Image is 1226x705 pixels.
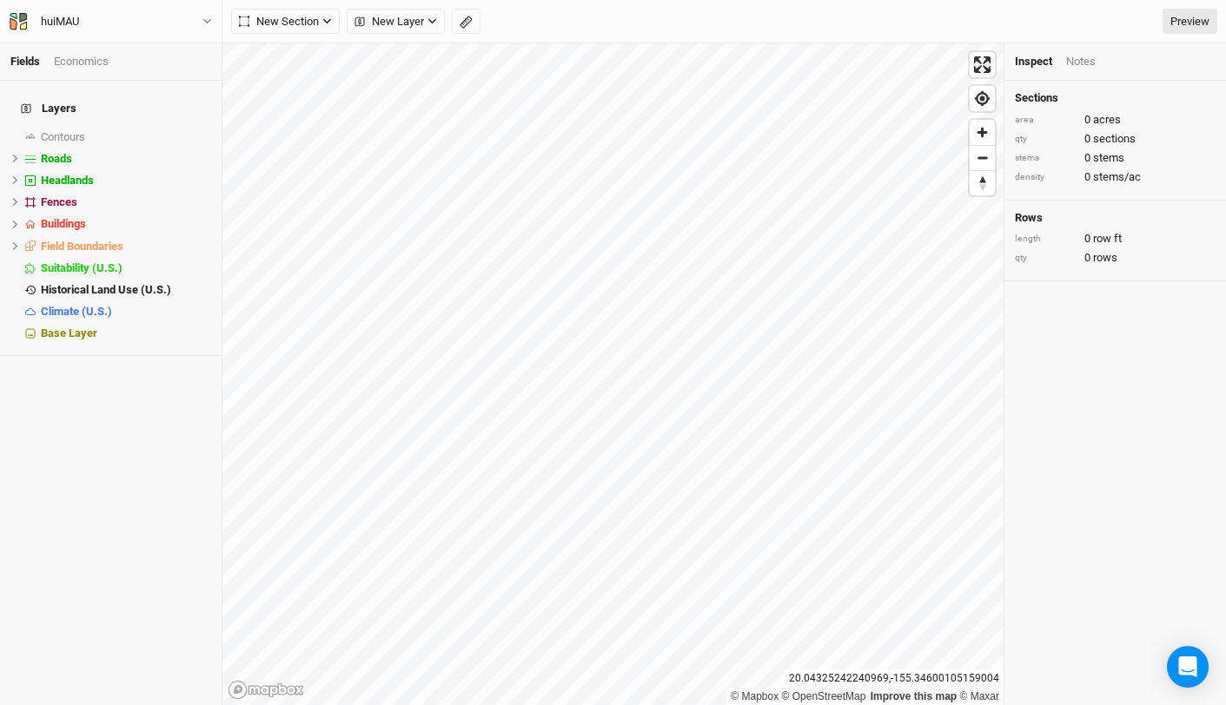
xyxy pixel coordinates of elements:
[41,217,211,231] div: Buildings
[1093,131,1136,147] span: sections
[239,13,319,30] span: New Section
[1015,112,1216,128] div: 0
[41,240,123,253] span: Field Boundaries
[1015,169,1216,185] div: 0
[41,152,211,166] div: Roads
[41,305,211,319] div: Climate (U.S.)
[41,283,211,297] div: Historical Land Use (U.S.)
[41,152,72,165] span: Roads
[1015,114,1076,127] div: area
[970,170,995,195] button: Reset bearing to north
[1167,646,1209,688] div: Open Intercom Messenger
[41,326,97,339] span: Base Layer
[41,283,171,296] span: Historical Land Use (U.S.)
[1093,150,1124,166] span: stems
[1015,133,1076,146] div: qty
[41,13,79,30] div: huiMAU
[1163,9,1217,35] a: Preview
[9,12,213,31] button: huiMAU
[959,690,999,702] a: Maxar
[1015,152,1076,165] div: stems
[41,240,211,254] div: Field Boundaries
[970,145,995,170] button: Zoom out
[1066,54,1096,69] div: Notes
[1015,150,1216,166] div: 0
[785,669,1004,688] div: 20.04325242240969 , -155.34600105159004
[41,261,123,274] span: Suitability (U.S.)
[54,54,109,69] div: Economics
[1015,54,1052,69] div: Inspect
[782,690,866,702] a: OpenStreetMap
[1015,231,1216,247] div: 0
[41,305,112,318] span: Climate (U.S.)
[41,174,211,188] div: Headlands
[1015,171,1076,184] div: density
[41,261,211,275] div: Suitability (U.S.)
[41,130,211,144] div: Contours
[41,174,94,187] span: Headlands
[970,146,995,170] span: Zoom out
[228,680,304,700] a: Mapbox logo
[41,326,211,340] div: Base Layer
[1015,211,1216,225] h4: Rows
[10,55,40,68] a: Fields
[10,91,211,126] h4: Layers
[970,120,995,145] button: Zoom in
[1015,233,1076,246] div: length
[970,86,995,111] button: Find my location
[1015,252,1076,265] div: qty
[731,690,779,702] a: Mapbox
[355,13,424,30] span: New Layer
[1093,250,1117,266] span: rows
[41,195,211,209] div: Fences
[1093,169,1141,185] span: stems/ac
[1093,231,1122,247] span: row ft
[41,195,77,208] span: Fences
[871,690,957,702] a: Improve this map
[970,52,995,77] button: Enter fullscreen
[41,130,85,143] span: Contours
[970,171,995,195] span: Reset bearing to north
[347,9,445,35] button: New Layer
[41,217,86,230] span: Buildings
[1015,131,1216,147] div: 0
[231,9,340,35] button: New Section
[452,9,480,35] button: Shortcut: M
[222,43,1004,705] canvas: Map
[1015,91,1216,105] h4: Sections
[1015,250,1216,266] div: 0
[1093,112,1121,128] span: acres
